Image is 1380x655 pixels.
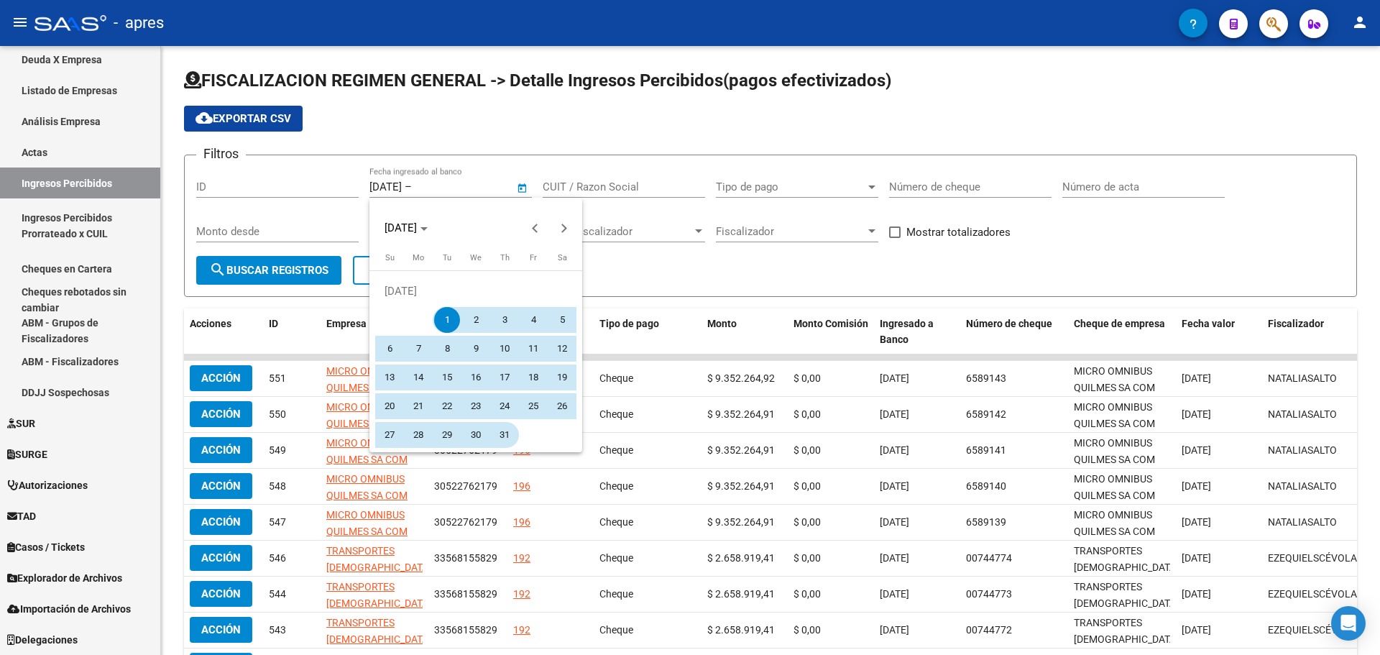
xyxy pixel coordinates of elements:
[433,392,461,421] button: July 22, 2025
[530,253,537,262] span: Fr
[404,363,433,392] button: July 14, 2025
[549,365,575,390] span: 19
[434,393,460,419] span: 22
[404,392,433,421] button: July 21, 2025
[461,363,490,392] button: July 16, 2025
[375,277,576,306] td: [DATE]
[520,365,546,390] span: 18
[463,336,489,362] span: 9
[490,421,519,449] button: July 31, 2025
[490,306,519,334] button: July 3, 2025
[520,307,546,333] span: 4
[490,392,519,421] button: July 24, 2025
[385,221,417,234] span: [DATE]
[548,334,576,363] button: July 12, 2025
[463,422,489,448] span: 30
[490,334,519,363] button: July 10, 2025
[520,336,546,362] span: 11
[548,306,576,334] button: July 5, 2025
[463,307,489,333] span: 2
[377,336,402,362] span: 6
[548,392,576,421] button: July 26, 2025
[404,421,433,449] button: July 28, 2025
[433,363,461,392] button: July 15, 2025
[461,334,490,363] button: July 9, 2025
[470,253,482,262] span: We
[404,334,433,363] button: July 7, 2025
[433,421,461,449] button: July 29, 2025
[519,306,548,334] button: July 4, 2025
[461,421,490,449] button: July 30, 2025
[375,363,404,392] button: July 13, 2025
[492,422,517,448] span: 31
[492,365,517,390] span: 17
[461,392,490,421] button: July 23, 2025
[434,365,460,390] span: 15
[434,307,460,333] span: 1
[519,392,548,421] button: July 25, 2025
[405,365,431,390] span: 14
[433,334,461,363] button: July 8, 2025
[443,253,451,262] span: Tu
[549,307,575,333] span: 5
[377,365,402,390] span: 13
[405,393,431,419] span: 21
[548,363,576,392] button: July 19, 2025
[492,336,517,362] span: 10
[463,393,489,419] span: 23
[490,363,519,392] button: July 17, 2025
[463,365,489,390] span: 16
[434,422,460,448] span: 29
[413,253,424,262] span: Mo
[461,306,490,334] button: July 2, 2025
[385,253,395,262] span: Su
[433,306,461,334] button: July 1, 2025
[519,363,548,392] button: July 18, 2025
[550,214,579,242] button: Next month
[375,421,404,449] button: July 27, 2025
[558,253,567,262] span: Sa
[405,336,431,362] span: 7
[379,215,433,241] button: Choose month and year
[521,214,550,242] button: Previous month
[549,336,575,362] span: 12
[549,393,575,419] span: 26
[492,307,517,333] span: 3
[1331,606,1366,641] div: Open Intercom Messenger
[500,253,510,262] span: Th
[377,393,402,419] span: 20
[492,393,517,419] span: 24
[434,336,460,362] span: 8
[375,334,404,363] button: July 6, 2025
[519,334,548,363] button: July 11, 2025
[377,422,402,448] span: 27
[375,392,404,421] button: July 20, 2025
[520,393,546,419] span: 25
[405,422,431,448] span: 28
